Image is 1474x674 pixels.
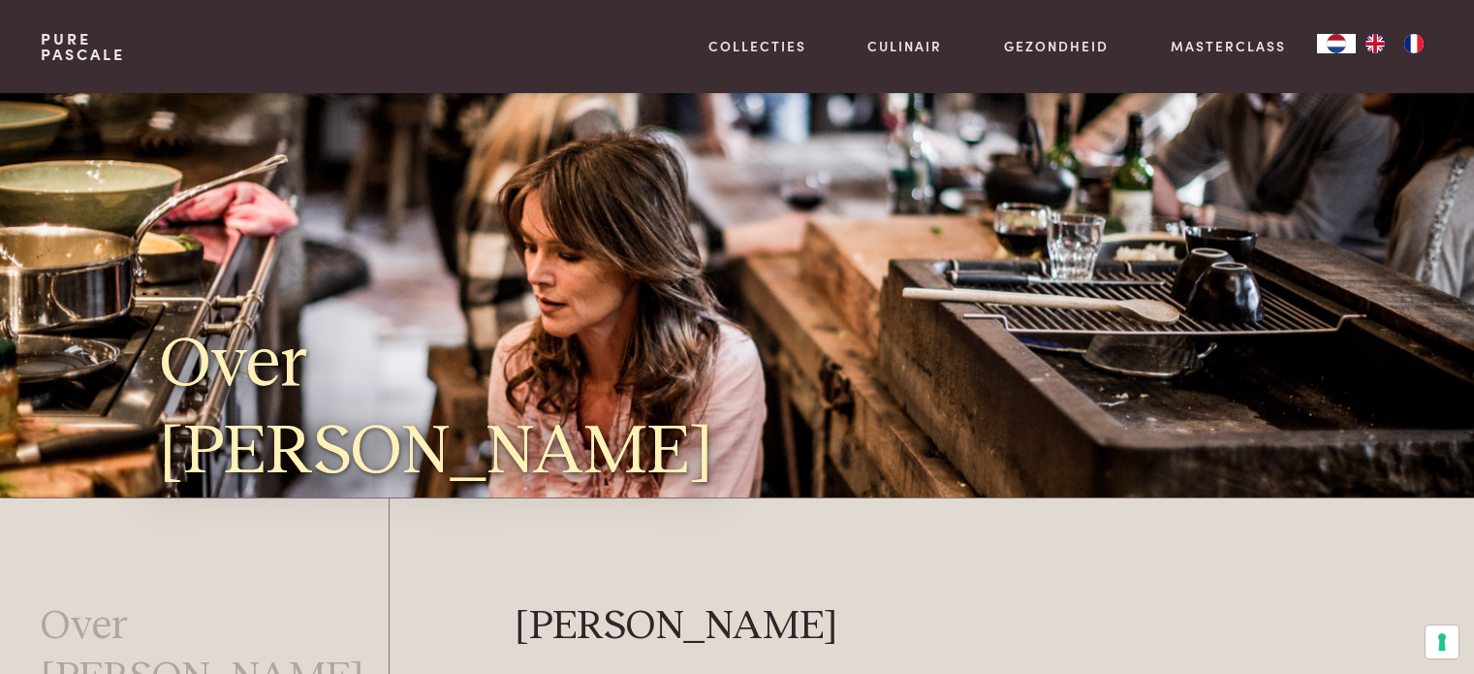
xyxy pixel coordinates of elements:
[867,36,942,56] a: Culinair
[1317,34,1433,53] aside: Language selected: Nederlands
[515,601,1338,653] h2: [PERSON_NAME]
[708,36,806,56] a: Collecties
[1395,34,1433,53] a: FR
[1004,36,1109,56] a: Gezondheid
[41,31,125,62] a: PurePascale
[1171,36,1286,56] a: Masterclass
[1356,34,1433,53] ul: Language list
[1426,626,1458,658] button: Uw voorkeuren voor toestemming voor trackingtechnologieën
[1317,34,1356,53] div: Language
[1317,34,1356,53] a: NL
[160,321,722,497] h1: Over [PERSON_NAME]
[1356,34,1395,53] a: EN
